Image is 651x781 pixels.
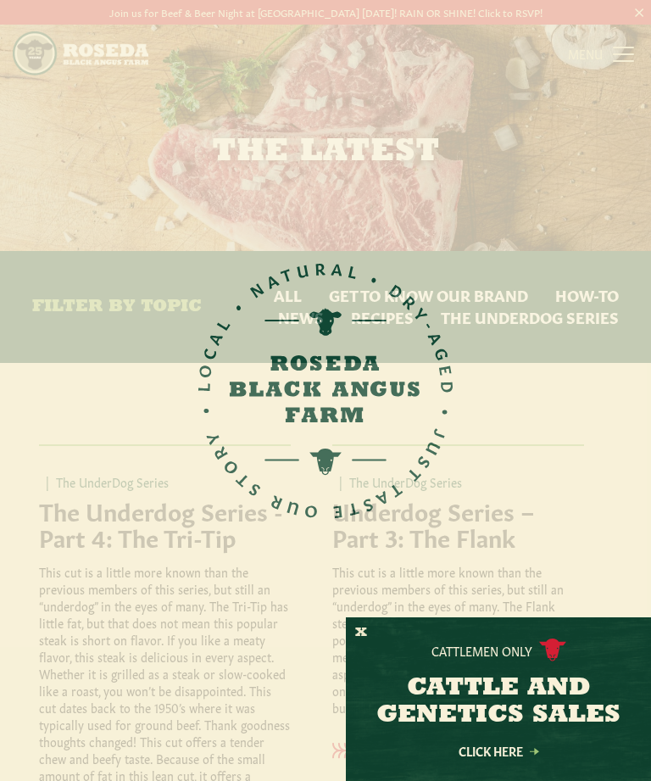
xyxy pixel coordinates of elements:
[46,473,49,490] span: |
[39,497,291,549] h4: The Underdog Series - Part 4: The Tri-Tip
[332,563,584,716] p: This cut is a little more known than the previous members of this series, but still an “underdog”...
[568,45,603,62] span: MENU
[32,298,202,316] h4: Filter By Topic
[555,285,619,307] button: How-to
[332,497,584,549] h4: Underdog Series – Part 3: The Flank
[431,642,532,659] p: Cattlemen Only
[355,624,367,642] button: X
[13,25,637,82] nav: Main Navigation
[441,307,619,329] button: The UnderDog Series
[329,285,528,307] button: Get to Know Our Brand
[539,639,566,661] img: cattle-icon.svg
[13,31,148,75] img: https://roseda.com/wp-content/uploads/2021/05/roseda-25-header.png
[422,745,575,756] a: Click Here
[274,285,302,307] button: All
[32,3,618,21] p: Join us for Beef & Beer Night at [GEOGRAPHIC_DATA] [DATE]! RAIN OR SHINE! Click to RSVP!
[367,675,630,729] h3: CATTLE AND GENETICS SALES
[351,307,414,329] button: Recipes
[339,473,342,490] span: |
[278,307,324,329] button: News
[332,473,584,490] p: The UnderDog Series
[39,473,291,490] p: The UnderDog Series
